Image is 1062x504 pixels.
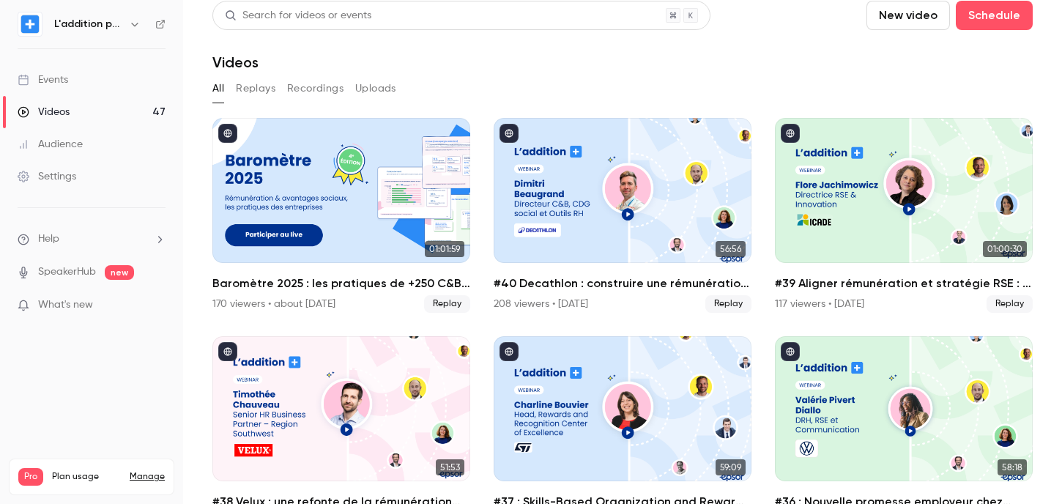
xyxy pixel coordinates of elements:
[716,241,746,257] span: 56:56
[781,342,800,361] button: published
[500,342,519,361] button: published
[494,118,751,313] a: 56:56#40 Decathlon : construire une rémunération engagée et équitable208 viewers • [DATE]Replay
[866,1,950,30] button: New video
[494,297,588,311] div: 208 viewers • [DATE]
[18,105,70,119] div: Videos
[18,137,83,152] div: Audience
[987,295,1033,313] span: Replay
[38,297,93,313] span: What's new
[425,241,464,257] span: 01:01:59
[38,231,59,247] span: Help
[775,118,1033,313] a: 01:00:30#39 Aligner rémunération et stratégie RSE : le pari d'ICADE117 viewers • [DATE]Replay
[705,295,751,313] span: Replay
[494,118,751,313] li: #40 Decathlon : construire une rémunération engagée et équitable
[130,471,165,483] a: Manage
[212,77,224,100] button: All
[716,459,746,475] span: 59:09
[494,275,751,292] h2: #40 Decathlon : construire une rémunération engagée et équitable
[424,295,470,313] span: Replay
[500,124,519,143] button: published
[436,459,464,475] span: 51:53
[218,124,237,143] button: published
[956,1,1033,30] button: Schedule
[775,297,864,311] div: 117 viewers • [DATE]
[18,73,68,87] div: Events
[218,342,237,361] button: published
[355,77,396,100] button: Uploads
[983,241,1027,257] span: 01:00:30
[287,77,344,100] button: Recordings
[775,118,1033,313] li: #39 Aligner rémunération et stratégie RSE : le pari d'ICADE
[54,17,123,31] h6: L'addition par Epsor
[781,124,800,143] button: published
[105,265,134,280] span: new
[212,275,470,292] h2: Baromètre 2025 : les pratiques de +250 C&B qui font la différence
[148,299,166,312] iframe: Noticeable Trigger
[38,264,96,280] a: SpeakerHub
[236,77,275,100] button: Replays
[18,169,76,184] div: Settings
[212,297,335,311] div: 170 viewers • about [DATE]
[775,275,1033,292] h2: #39 Aligner rémunération et stratégie RSE : le pari d'ICADE
[212,53,259,71] h1: Videos
[52,471,121,483] span: Plan usage
[212,1,1033,487] section: Videos
[212,118,470,313] a: 01:01:59Baromètre 2025 : les pratiques de +250 C&B qui font la différence170 viewers • about [DAT...
[998,459,1027,475] span: 58:18
[18,12,42,36] img: L'addition par Epsor
[212,118,470,313] li: Baromètre 2025 : les pratiques de +250 C&B qui font la différence
[225,8,371,23] div: Search for videos or events
[18,231,166,247] li: help-dropdown-opener
[18,468,43,486] span: Pro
